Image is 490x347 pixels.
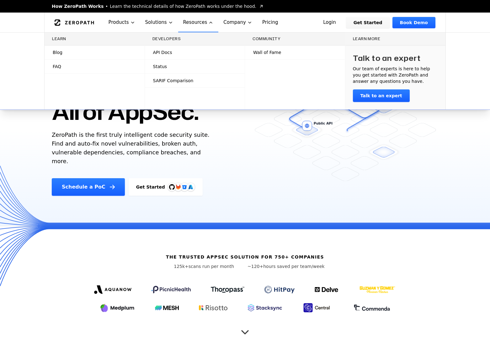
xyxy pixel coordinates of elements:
[145,74,245,88] a: SARIF Comparison
[129,178,203,196] a: Get StartedGitHubGitLabAzure
[110,3,256,9] span: Learn the technical details of how ZeroPath works under the hood.
[253,36,338,41] h3: Community
[181,184,188,190] svg: Bitbucket
[145,60,245,73] a: Status
[353,66,438,84] p: Our team of experts is here to help you get started with ZeroPath and answer any questions you have.
[45,60,145,73] a: FAQ
[218,13,257,32] button: Company
[257,13,283,32] a: Pricing
[153,63,167,70] span: Status
[52,3,264,9] a: How ZeroPath WorksLearn the technical details of how ZeroPath works under the hood.
[392,17,435,28] a: Book Demo
[44,13,446,32] nav: Global
[52,69,198,125] h1: One AI. All of AppSec.
[174,264,189,269] span: 125k+
[178,13,219,32] button: Resources
[166,254,324,260] h6: The trusted AppSec solution for 750+ companies
[52,178,125,196] a: Schedule a PoC
[52,131,212,166] p: ZeroPath is the first truly intelligent code security suite. Find and auto-fix novel vulnerabilit...
[353,36,438,41] h3: Learn more
[153,49,172,56] span: API Docs
[52,3,104,9] span: How ZeroPath Works
[316,17,344,28] a: Login
[253,49,281,56] span: Wall of Fame
[353,53,421,63] h3: Talk to an expert
[248,264,263,269] span: ~120+
[45,45,145,59] a: Blog
[359,282,396,297] img: GYG
[188,184,193,190] img: Azure
[248,304,282,312] img: Stacksync
[153,77,194,84] span: SARIF Comparison
[165,263,242,270] p: scans run per month
[100,303,135,313] img: Medplum
[53,49,62,56] span: Blog
[172,181,184,193] img: GitLab
[248,263,325,270] p: hours saved per team/week
[346,17,390,28] a: Get Started
[53,63,61,70] span: FAQ
[140,13,178,32] button: Solutions
[145,45,245,59] a: API Docs
[239,323,251,335] button: Scroll to next section
[169,184,175,190] img: GitHub
[104,13,140,32] button: Products
[302,302,333,313] img: Central
[152,36,237,41] h3: Developers
[211,286,244,293] img: Thoropass
[155,305,179,310] img: Mesh
[52,36,137,41] h3: Learn
[245,45,345,59] a: Wall of Fame
[353,89,410,102] a: Talk to an expert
